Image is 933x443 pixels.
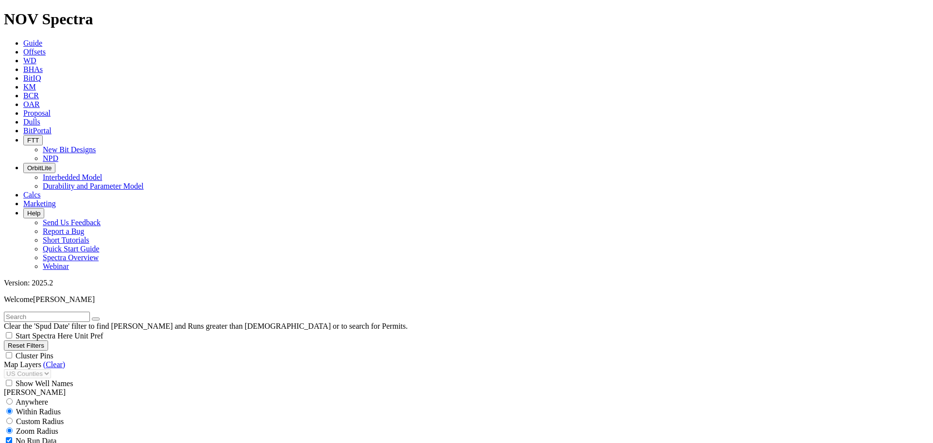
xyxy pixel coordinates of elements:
[4,10,929,28] h1: NOV Spectra
[4,360,41,369] span: Map Layers
[23,118,40,126] a: Dulls
[43,262,69,270] a: Webinar
[23,208,44,218] button: Help
[16,352,53,360] span: Cluster Pins
[16,408,61,416] span: Within Radius
[43,145,96,154] a: New Bit Designs
[23,83,36,91] a: KM
[43,360,65,369] a: (Clear)
[43,173,102,181] a: Interbedded Model
[6,332,12,338] input: Start Spectra Here
[27,137,39,144] span: FTT
[23,109,51,117] a: Proposal
[43,227,84,235] a: Report a Bug
[23,74,41,82] a: BitIQ
[4,388,929,397] div: [PERSON_NAME]
[4,322,408,330] span: Clear the 'Spud Date' filter to find [PERSON_NAME] and Runs greater than [DEMOGRAPHIC_DATA] or to...
[16,417,64,425] span: Custom Radius
[16,379,73,388] span: Show Well Names
[43,182,144,190] a: Durability and Parameter Model
[23,135,43,145] button: FTT
[23,126,52,135] a: BitPortal
[43,253,99,262] a: Spectra Overview
[4,279,929,287] div: Version: 2025.2
[43,245,99,253] a: Quick Start Guide
[23,65,43,73] a: BHAs
[23,91,39,100] a: BCR
[4,340,48,351] button: Reset Filters
[43,236,89,244] a: Short Tutorials
[23,56,36,65] a: WD
[4,312,90,322] input: Search
[23,39,42,47] a: Guide
[16,427,58,435] span: Zoom Radius
[43,154,58,162] a: NPD
[27,164,52,172] span: OrbitLite
[4,295,929,304] p: Welcome
[23,100,40,108] a: OAR
[16,398,48,406] span: Anywhere
[74,332,103,340] span: Unit Pref
[16,332,72,340] span: Start Spectra Here
[23,48,46,56] a: Offsets
[23,163,55,173] button: OrbitLite
[23,199,56,208] a: Marketing
[43,218,101,227] a: Send Us Feedback
[27,210,40,217] span: Help
[23,191,41,199] a: Calcs
[33,295,95,303] span: [PERSON_NAME]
